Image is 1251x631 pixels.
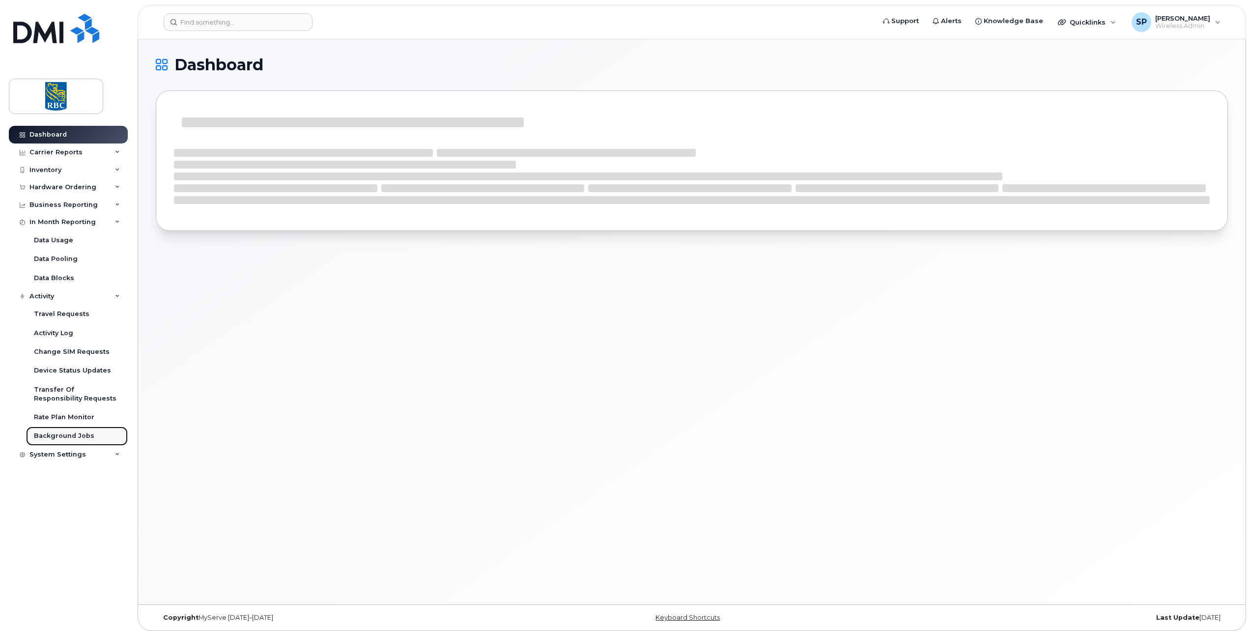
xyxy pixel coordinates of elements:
a: Keyboard Shortcuts [655,614,720,621]
strong: Copyright [163,614,199,621]
div: MyServe [DATE]–[DATE] [156,614,513,622]
strong: Last Update [1156,614,1199,621]
span: Dashboard [174,57,263,72]
div: [DATE] [871,614,1228,622]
